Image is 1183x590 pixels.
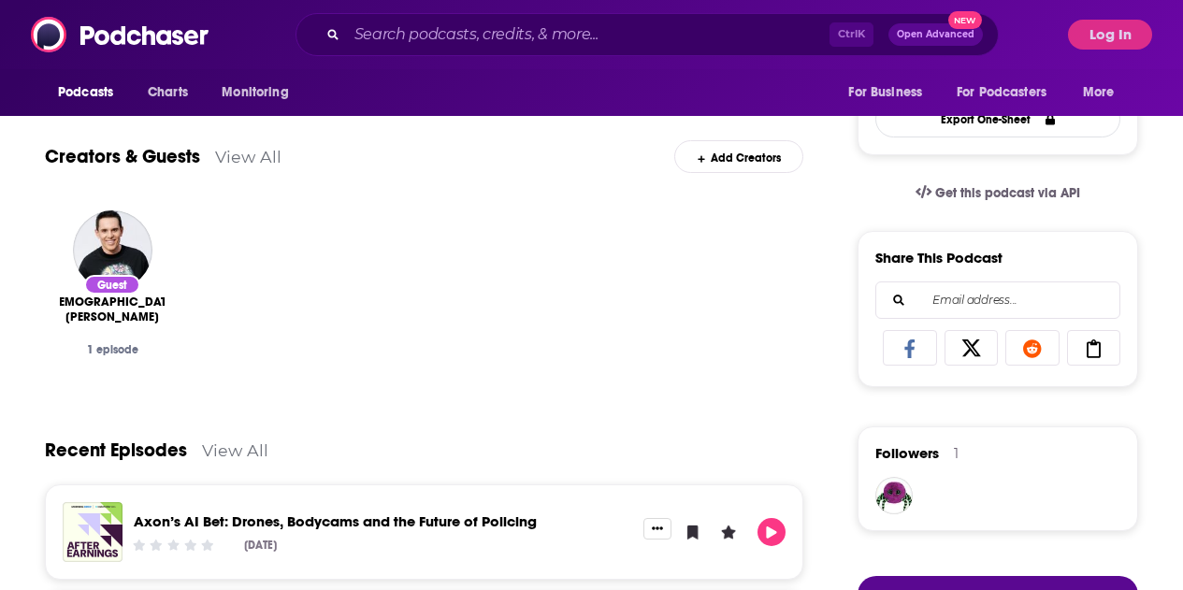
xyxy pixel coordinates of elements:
[848,79,922,106] span: For Business
[897,30,974,39] span: Open Advanced
[46,295,179,324] span: [DEMOGRAPHIC_DATA][PERSON_NAME]
[215,147,281,166] a: View All
[296,13,999,56] div: Search podcasts, credits, & more...
[148,79,188,106] span: Charts
[222,79,288,106] span: Monitoring
[1068,20,1152,50] button: Log In
[136,75,199,110] a: Charts
[875,477,913,514] img: adonohoe
[58,79,113,106] span: Podcasts
[935,185,1080,201] span: Get this podcast via API
[84,275,140,295] div: Guest
[46,295,179,324] a: Christian Angermayer
[134,512,537,530] a: Axon’s AI Bet: Drones, Bodycams and the Future of Policing
[945,330,999,366] a: Share on X/Twitter
[875,101,1120,137] button: Export One-Sheet
[875,444,939,462] span: Followers
[835,75,945,110] button: open menu
[757,518,786,546] button: Play
[901,170,1095,216] a: Get this podcast via API
[875,281,1120,319] div: Search followers
[674,140,802,173] div: Add Creators
[1005,330,1060,366] a: Share on Reddit
[73,210,152,290] img: Christian Angermayer
[45,439,187,462] a: Recent Episodes
[1070,75,1138,110] button: open menu
[945,75,1074,110] button: open menu
[244,539,277,552] div: [DATE]
[830,22,873,47] span: Ctrl K
[63,502,123,562] img: Axon’s AI Bet: Drones, Bodycams and the Future of Policing
[888,23,983,46] button: Open AdvancedNew
[60,343,165,356] div: 1 episode
[875,249,1003,266] h3: Share This Podcast
[209,75,312,110] button: open menu
[45,145,200,168] a: Creators & Guests
[679,518,707,546] button: Bookmark Episode
[954,445,959,462] div: 1
[957,79,1046,106] span: For Podcasters
[891,282,1104,318] input: Email address...
[347,20,830,50] input: Search podcasts, credits, & more...
[883,330,937,366] a: Share on Facebook
[131,539,216,553] div: Community Rating: 0 out of 5
[714,518,743,546] button: Leave a Rating
[643,518,671,539] button: Show More Button
[1067,330,1121,366] a: Copy Link
[1083,79,1115,106] span: More
[45,75,137,110] button: open menu
[202,440,268,460] a: View All
[948,11,982,29] span: New
[31,17,210,52] img: Podchaser - Follow, Share and Rate Podcasts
